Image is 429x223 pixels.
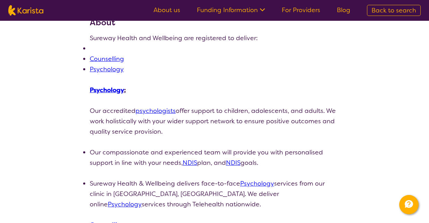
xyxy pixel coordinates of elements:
h3: About [90,16,339,29]
p: Our accredited offer support to children, adolescents, and adults. We work holistically with your... [90,106,339,137]
li: Sureway Health & Wellbeing delivers face-to-face services from our clinic in [GEOGRAPHIC_DATA], [... [90,178,339,209]
a: Psychology [240,179,274,188]
a: Back to search [367,5,421,16]
a: Psychology [108,200,142,208]
li: Our compassionate and experienced team will provide you with personalised support in line with yo... [90,147,339,168]
a: Psychology [90,65,124,73]
a: For Providers [282,6,320,14]
a: psychologists [135,107,176,115]
span: Back to search [371,6,416,15]
a: Funding Information [197,6,265,14]
a: Psychology [90,86,124,94]
a: About us [154,6,180,14]
a: Counselling [90,55,124,63]
a: NDIS [226,159,240,167]
u: : [90,86,126,94]
button: Channel Menu [399,195,419,214]
a: Blog [337,6,350,14]
img: Karista logo [8,5,43,16]
p: Sureway Health and Wellbeing are registered to deliver: [90,33,339,43]
a: NDIS [183,159,197,167]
